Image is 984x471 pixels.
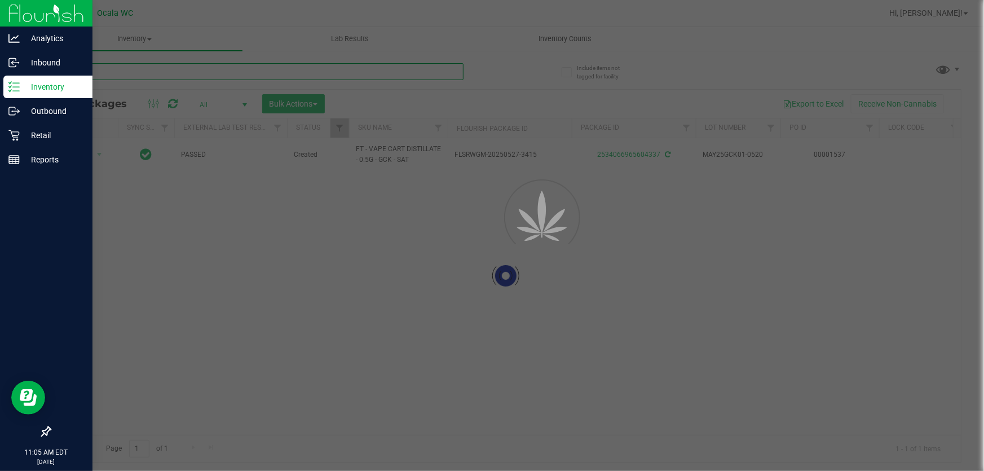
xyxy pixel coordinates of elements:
[20,129,87,142] p: Retail
[8,154,20,165] inline-svg: Reports
[8,130,20,141] inline-svg: Retail
[20,80,87,94] p: Inventory
[5,447,87,457] p: 11:05 AM EDT
[11,381,45,415] iframe: Resource center
[8,105,20,117] inline-svg: Outbound
[5,457,87,466] p: [DATE]
[20,153,87,166] p: Reports
[20,104,87,118] p: Outbound
[20,32,87,45] p: Analytics
[8,57,20,68] inline-svg: Inbound
[8,81,20,93] inline-svg: Inventory
[8,33,20,44] inline-svg: Analytics
[20,56,87,69] p: Inbound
